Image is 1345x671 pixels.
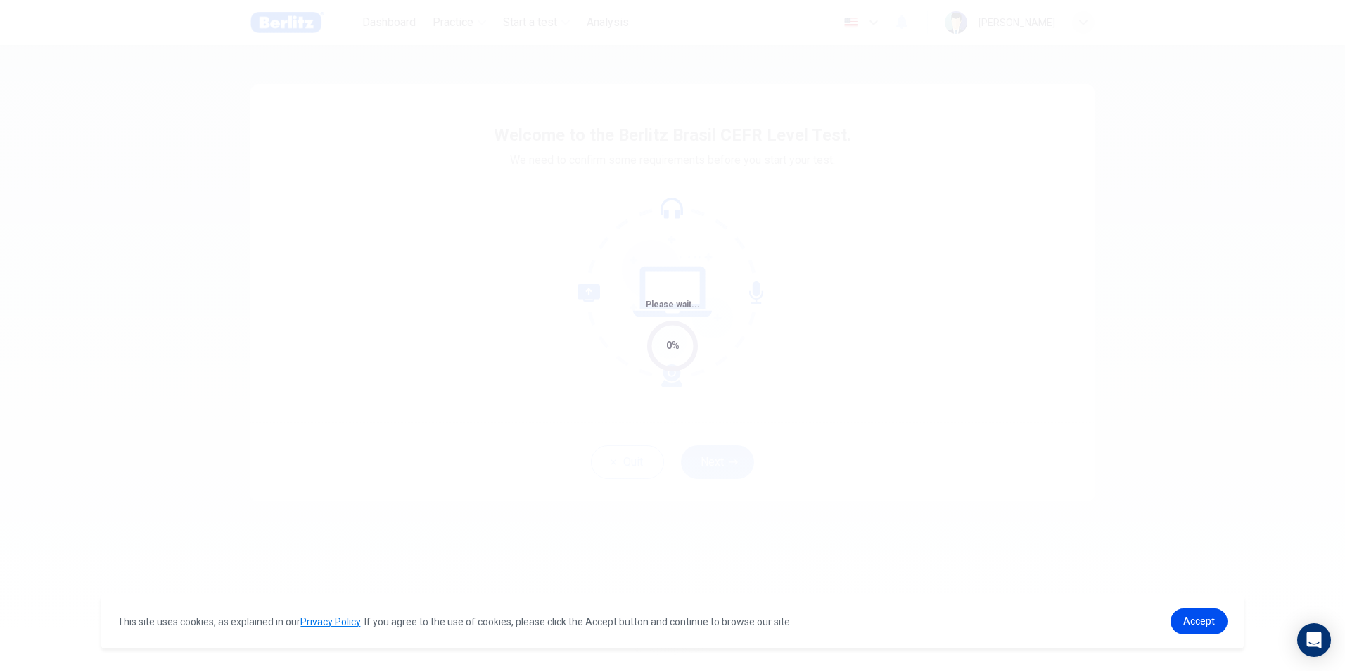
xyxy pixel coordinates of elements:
[300,616,360,627] a: Privacy Policy
[117,616,792,627] span: This site uses cookies, as explained in our . If you agree to the use of cookies, please click th...
[666,338,680,354] div: 0%
[101,594,1244,648] div: cookieconsent
[1183,615,1215,627] span: Accept
[1171,608,1228,634] a: dismiss cookie message
[646,300,700,309] span: Please wait...
[1297,623,1331,657] div: Open Intercom Messenger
